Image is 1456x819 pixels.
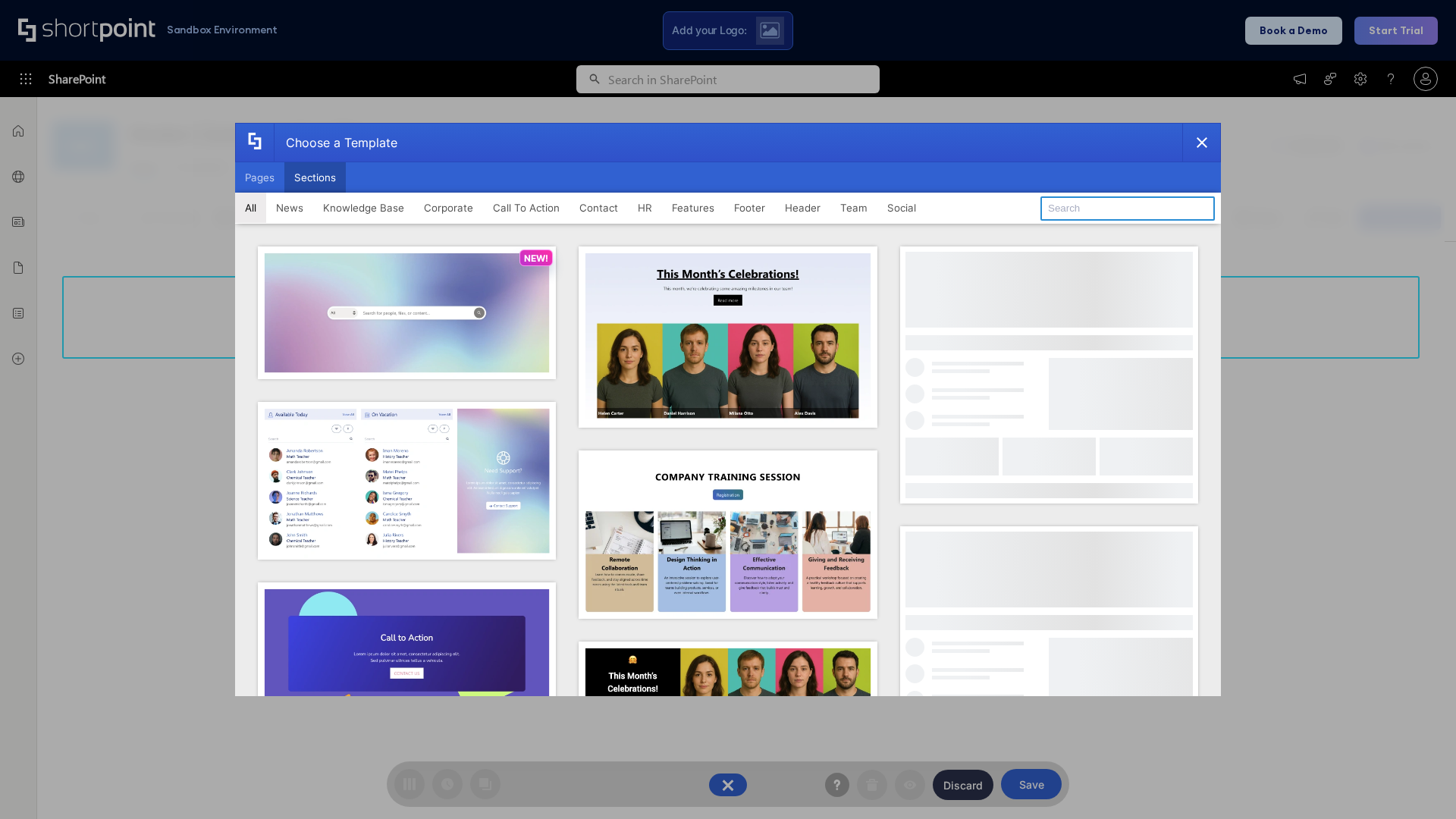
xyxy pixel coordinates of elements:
button: All [235,193,266,223]
button: Contact [570,193,628,223]
button: Corporate [414,193,483,223]
button: News [266,193,313,223]
input: Search [1040,196,1215,221]
button: Knowledge Base [313,193,414,223]
button: Sections [284,162,346,193]
button: Footer [724,193,775,223]
button: Call To Action [483,193,570,223]
div: Choose a Template [274,124,397,162]
div: template selector [235,123,1221,696]
button: Features [662,193,724,223]
button: Social [877,193,926,223]
button: HR [628,193,662,223]
iframe: Chat Widget [1380,746,1456,819]
button: Pages [235,162,284,193]
button: Team [830,193,877,223]
p: NEW! [524,253,548,264]
button: Header [775,193,830,223]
